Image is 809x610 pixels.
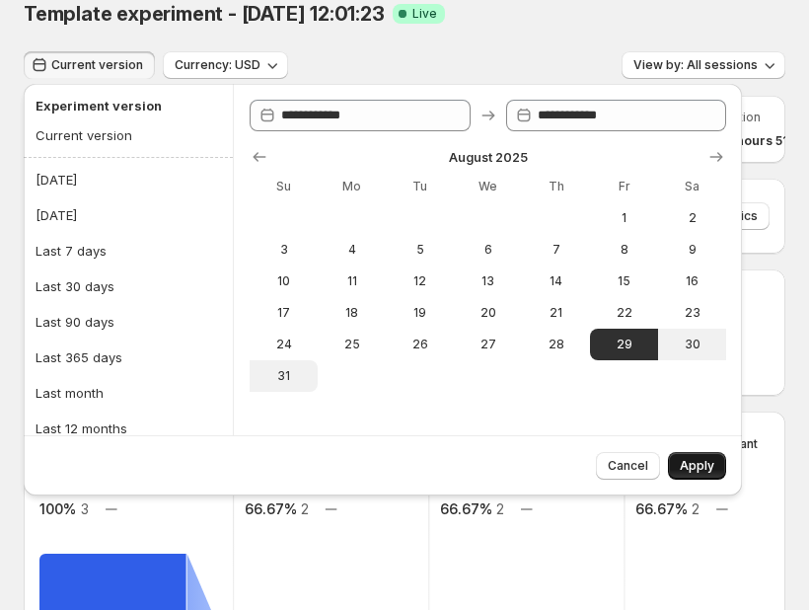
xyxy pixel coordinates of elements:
button: Monday August 25 2025 [318,329,386,360]
span: Fr [598,179,650,194]
span: 23 [666,305,718,321]
button: Friday August 8 2025 [590,234,658,266]
button: Saturday August 16 2025 [658,266,726,297]
span: 13 [462,273,514,289]
span: 25 [326,337,378,352]
button: Apply [668,452,726,480]
button: Tuesday August 26 2025 [386,329,454,360]
th: Friday [590,171,658,202]
button: Last 12 months [30,413,227,444]
button: Tuesday August 5 2025 [386,234,454,266]
button: Saturday August 23 2025 [658,297,726,329]
div: Current version [36,125,132,145]
button: Saturday August 2 2025 [658,202,726,234]
button: Tuesday August 12 2025 [386,266,454,297]
span: View by: All sessions [633,57,758,73]
span: We [462,179,514,194]
th: Thursday [522,171,590,202]
button: Cancel [596,452,660,480]
div: Last 90 days [36,312,114,332]
span: Apply [680,458,714,474]
span: 21 [530,305,582,321]
button: Wednesday August 13 2025 [454,266,522,297]
button: Thursday August 14 2025 [522,266,590,297]
span: 15 [598,273,650,289]
button: Current version [24,51,155,79]
button: Monday August 4 2025 [318,234,386,266]
button: Sunday August 10 2025 [250,266,318,297]
span: Th [530,179,582,194]
span: 27 [462,337,514,352]
th: Saturday [658,171,726,202]
button: Monday August 11 2025 [318,266,386,297]
span: 31 [257,368,310,384]
span: 24 [257,337,310,352]
span: Sa [666,179,718,194]
div: [DATE] [36,170,77,190]
button: Saturday August 30 2025 [658,329,726,360]
button: Thursday August 28 2025 [522,329,590,360]
th: Tuesday [386,171,454,202]
button: Tuesday August 19 2025 [386,297,454,329]
button: [DATE] [30,164,227,195]
button: Last 30 days [30,270,227,302]
span: 6 [462,242,514,258]
span: 8 [598,242,650,258]
span: Currency: USD [175,57,260,73]
div: Last 12 months [36,419,127,438]
button: [DATE] [30,199,227,231]
span: 30 [666,337,718,352]
button: Thursday August 21 2025 [522,297,590,329]
span: 11 [326,273,378,289]
div: Last month [36,383,104,403]
button: Sunday August 17 2025 [250,297,318,329]
button: Sunday August 3 2025 [250,234,318,266]
th: Monday [318,171,386,202]
span: Cancel [608,458,648,474]
button: Thursday August 7 2025 [522,234,590,266]
span: 7 [530,242,582,258]
span: 14 [530,273,582,289]
span: 26 [394,337,446,352]
span: 22 [598,305,650,321]
button: Sunday August 31 2025 [250,360,318,392]
div: [DATE] [36,205,77,225]
span: 10 [257,273,310,289]
span: 18 [326,305,378,321]
button: Currency: USD [163,51,288,79]
button: Sunday August 24 2025 [250,329,318,360]
span: 4 [326,242,378,258]
button: Monday August 18 2025 [318,297,386,329]
button: Show previous month, July 2025 [246,143,273,171]
button: Friday August 1 2025 [590,202,658,234]
span: 2 [666,210,718,226]
th: Wednesday [454,171,522,202]
span: 29 [598,337,650,352]
button: Show next month, September 2025 [702,143,730,171]
span: Current version [51,57,143,73]
th: Sunday [250,171,318,202]
span: 5 [394,242,446,258]
button: Wednesday August 20 2025 [454,297,522,329]
button: Current version [30,119,219,151]
span: Su [257,179,310,194]
button: Last 7 days [30,235,227,267]
button: Start of range Friday August 29 2025 [590,329,658,360]
button: Friday August 22 2025 [590,297,658,329]
span: 9 [666,242,718,258]
span: Tu [394,179,446,194]
span: 28 [530,337,582,352]
span: Template experiment - [DATE] 12:01:23 [24,2,385,26]
span: Live [412,6,437,22]
span: Mo [326,179,378,194]
div: Last 7 days [36,241,107,261]
div: Last 365 days [36,347,122,367]
button: Saturday August 9 2025 [658,234,726,266]
span: 17 [257,305,310,321]
button: View by: All sessions [622,51,785,79]
button: Last 365 days [30,342,227,373]
h2: Experiment version [36,96,213,115]
span: 12 [394,273,446,289]
span: 1 [598,210,650,226]
button: Friday August 15 2025 [590,266,658,297]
